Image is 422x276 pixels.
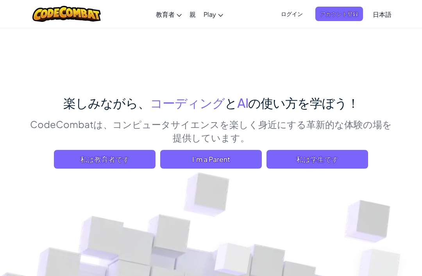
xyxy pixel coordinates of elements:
span: Play [204,10,216,18]
span: 教育者 [156,10,175,18]
a: Play [200,4,227,25]
p: CodeCombatは、コンピュータサイエンスを楽しく身近にする革新的な体験の場を提供しています。 [27,118,395,144]
button: ログイン [276,7,308,21]
a: I'm a Parent [160,150,262,169]
a: 親 [186,4,200,25]
span: 日本語 [373,10,392,18]
span: の使い方を学ぼう！ [248,95,359,110]
span: AI [237,95,248,110]
span: と [225,95,237,110]
button: 私は学生です [266,150,368,169]
img: CodeCombat logo [32,6,101,22]
a: 私は教育者です [54,150,156,169]
span: 楽しみながら、 [63,95,150,110]
button: アカウント登録 [315,7,363,21]
a: 教育者 [152,4,186,25]
a: 日本語 [369,4,395,25]
span: コーディング [150,95,225,110]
